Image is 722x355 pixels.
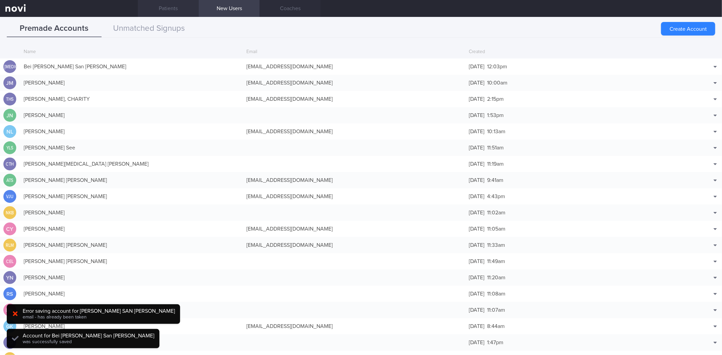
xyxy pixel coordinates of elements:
[4,239,15,252] div: RLM
[469,80,484,86] span: [DATE]
[487,324,505,329] span: 8:44am
[487,129,505,134] span: 10:13am
[661,22,715,35] button: Create Account
[487,307,505,313] span: 11:07am
[4,158,15,171] div: CTH
[4,336,15,349] div: TYJ
[20,46,243,58] div: Name
[243,190,466,203] div: [EMAIL_ADDRESS][DOMAIN_NAME]
[469,242,484,248] span: [DATE]
[4,304,15,317] div: LMK
[20,173,243,187] div: [PERSON_NAME] [PERSON_NAME]
[20,60,243,73] div: Bei [PERSON_NAME] San [PERSON_NAME]
[23,332,154,339] div: Account for Bei [PERSON_NAME] San [PERSON_NAME]
[487,177,503,183] span: 9:41am
[20,303,243,317] div: [PERSON_NAME]
[487,259,505,264] span: 11:49am
[243,319,466,333] div: [EMAIL_ADDRESS][DOMAIN_NAME]
[3,76,16,90] div: JM
[23,315,87,319] span: email - has already been taken
[20,125,243,138] div: [PERSON_NAME]
[469,64,484,69] span: [DATE]
[4,190,15,203] div: VJU
[469,145,484,150] span: [DATE]
[487,226,505,232] span: 11:05am
[7,20,102,37] button: Premade Accounts
[20,92,243,106] div: [PERSON_NAME], CHARITY
[20,287,243,301] div: [PERSON_NAME]
[4,93,15,106] div: THS
[487,340,503,345] span: 1:47pm
[243,76,466,90] div: [EMAIL_ADDRESS][DOMAIN_NAME]
[3,222,16,236] div: CY
[20,76,243,90] div: [PERSON_NAME]
[243,125,466,138] div: [EMAIL_ADDRESS][DOMAIN_NAME]
[20,157,243,171] div: [PERSON_NAME][MEDICAL_DATA] [PERSON_NAME]
[469,324,484,329] span: [DATE]
[487,64,507,69] span: 12:03pm
[487,96,504,102] span: 2:15pm
[102,20,196,37] button: Unmatched Signups
[4,206,15,219] div: NKB
[469,210,484,215] span: [DATE]
[20,255,243,268] div: [PERSON_NAME] [PERSON_NAME]
[469,177,484,183] span: [DATE]
[469,129,484,134] span: [DATE]
[469,194,484,199] span: [DATE]
[20,141,243,155] div: [PERSON_NAME] See
[469,96,484,102] span: [DATE]
[20,238,243,252] div: [PERSON_NAME] [PERSON_NAME]
[20,222,243,236] div: [PERSON_NAME]
[487,210,505,215] span: 11:02am
[487,242,505,248] span: 11:33am
[487,113,504,118] span: 1:53pm
[20,190,243,203] div: [PERSON_NAME] [PERSON_NAME]
[20,271,243,284] div: [PERSON_NAME]
[469,226,484,232] span: [DATE]
[469,275,484,280] span: [DATE]
[243,238,466,252] div: [EMAIL_ADDRESS][DOMAIN_NAME]
[243,60,466,73] div: [EMAIL_ADDRESS][DOMAIN_NAME]
[243,222,466,236] div: [EMAIL_ADDRESS][DOMAIN_NAME]
[487,275,505,280] span: 11:20am
[23,308,175,314] div: Error saving account for [PERSON_NAME] SAN [PERSON_NAME]
[4,141,15,155] div: YLS
[487,194,505,199] span: 4:43pm
[469,307,484,313] span: [DATE]
[3,109,16,122] div: JN
[243,92,466,106] div: [EMAIL_ADDRESS][DOMAIN_NAME]
[243,173,466,187] div: [EMAIL_ADDRESS][DOMAIN_NAME]
[469,259,484,264] span: [DATE]
[3,320,16,333] div: GK
[469,291,484,297] span: [DATE]
[4,174,15,187] div: ATS
[20,206,243,219] div: [PERSON_NAME]
[469,340,484,345] span: [DATE]
[3,271,16,284] div: YN
[469,113,484,118] span: [DATE]
[465,46,688,58] div: Created
[4,60,15,73] div: [MEDICAL_DATA]
[3,287,16,301] div: RS
[487,145,504,150] span: 11:51am
[487,161,504,167] span: 11:19am
[469,161,484,167] span: [DATE]
[23,339,72,344] span: was successfully saved
[243,46,466,58] div: Email
[3,125,16,138] div: NL
[20,109,243,122] div: [PERSON_NAME]
[4,255,15,268] div: CEL
[487,291,505,297] span: 11:08am
[487,80,507,86] span: 10:00am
